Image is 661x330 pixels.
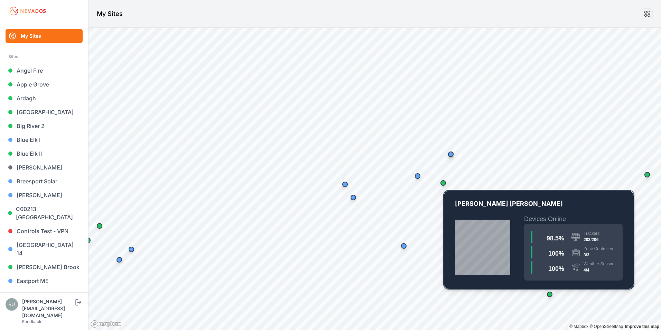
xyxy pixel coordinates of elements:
div: Map marker [112,253,126,267]
img: russell@nevados.solar [6,298,18,311]
span: 100 % [548,265,564,272]
div: Map marker [93,219,106,233]
a: [GEOGRAPHIC_DATA] - North [6,288,83,310]
div: Sites [8,53,80,61]
div: Map marker [543,287,557,301]
a: [GEOGRAPHIC_DATA] [6,105,83,119]
a: Blue Elk II [6,147,83,161]
a: [PERSON_NAME] [6,188,83,202]
div: Map marker [124,242,138,256]
div: 203/206 [584,236,599,243]
div: Map marker [338,177,352,191]
canvas: Map [89,28,661,330]
div: Trackers [584,231,599,236]
div: Zone Controllers [584,246,614,251]
img: Nevados [8,6,47,17]
a: Angel Fire [6,64,83,77]
a: Eastport ME [6,274,83,288]
a: Mapbox [569,324,588,329]
h2: Devices Online [524,214,623,224]
div: 3/3 [584,251,614,258]
span: 100 % [548,250,564,257]
a: Big River 2 [6,119,83,133]
div: Map marker [346,191,360,204]
div: Weather Sensors [584,261,616,267]
div: Map marker [640,168,654,182]
div: Map marker [436,176,450,190]
p: [PERSON_NAME] [PERSON_NAME] [455,199,623,214]
a: Feedback [22,319,41,324]
a: Blue Elk I [6,133,83,147]
div: Map marker [444,147,458,161]
a: Ardagh [6,91,83,105]
a: Controls Test - VPN [6,224,83,238]
a: NY-01 [444,191,634,289]
div: 4/4 [584,267,616,274]
a: OpenStreetMap [589,324,623,329]
span: 98.5 % [547,235,564,242]
a: [PERSON_NAME] Brook [6,260,83,274]
a: Apple Grove [6,77,83,91]
a: [PERSON_NAME] [6,161,83,174]
a: My Sites [6,29,83,43]
a: [GEOGRAPHIC_DATA] 14 [6,238,83,260]
a: Breesport Solar [6,174,83,188]
div: [PERSON_NAME][EMAIL_ADDRESS][DOMAIN_NAME] [22,298,74,319]
a: C00213 [GEOGRAPHIC_DATA] [6,202,83,224]
a: Map feedback [625,324,659,329]
a: Mapbox logo [91,320,121,328]
h1: My Sites [97,9,123,19]
div: Map marker [397,239,411,253]
div: Map marker [411,169,425,183]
